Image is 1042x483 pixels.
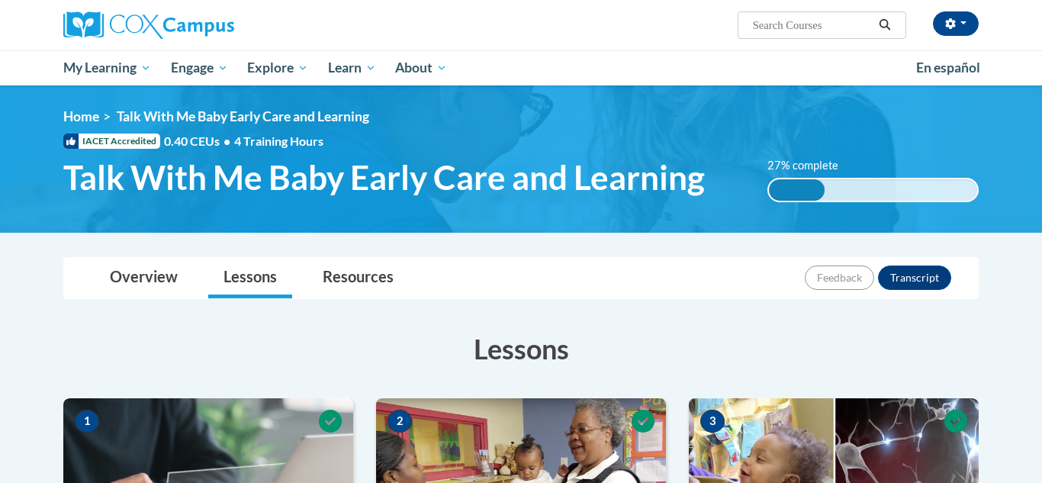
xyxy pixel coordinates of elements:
[751,16,873,34] input: Search Courses
[63,330,979,368] h3: Lessons
[224,134,230,148] span: •
[161,50,238,85] a: Engage
[237,50,318,85] a: Explore
[40,50,1002,85] div: Main menu
[164,133,234,150] span: 0.40 CEUs
[63,11,353,39] a: Cox Campus
[328,59,376,77] span: Learn
[63,157,705,198] span: Talk With Me Baby Early Care and Learning
[873,16,896,34] button: Search
[208,258,292,298] a: Lessons
[769,179,825,201] div: 27% complete
[95,258,193,298] a: Overview
[75,410,99,433] span: 1
[906,52,990,84] a: En español
[916,60,980,76] span: En español
[117,108,369,124] span: Talk With Me Baby Early Care and Learning
[878,266,951,290] button: Transcript
[53,50,161,85] a: My Learning
[933,11,979,36] button: Account Settings
[63,134,160,149] span: IACET Accredited
[171,59,228,77] span: Engage
[247,59,308,77] span: Explore
[388,410,412,433] span: 2
[767,157,855,174] label: 27% complete
[805,266,874,290] button: Feedback
[63,108,99,124] a: Home
[395,59,447,77] span: About
[700,410,725,433] span: 3
[63,11,234,39] img: Cox Campus
[307,258,409,298] a: Resources
[318,50,386,85] a: Learn
[234,134,323,148] span: 4 Training Hours
[386,50,458,85] a: About
[63,59,151,77] span: My Learning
